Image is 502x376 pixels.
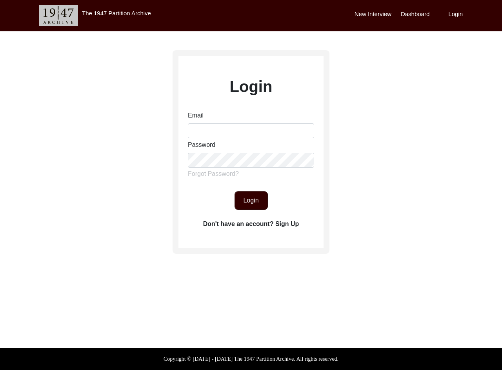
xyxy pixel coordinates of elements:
[355,10,391,19] label: New Interview
[188,169,239,179] label: Forgot Password?
[188,111,204,120] label: Email
[235,191,268,210] button: Login
[401,10,429,19] label: Dashboard
[39,5,78,26] img: header-logo.png
[203,219,299,229] label: Don't have an account? Sign Up
[82,10,151,16] label: The 1947 Partition Archive
[188,140,215,150] label: Password
[230,75,273,98] label: Login
[164,355,338,363] label: Copyright © [DATE] - [DATE] The 1947 Partition Archive. All rights reserved.
[448,10,463,19] label: Login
